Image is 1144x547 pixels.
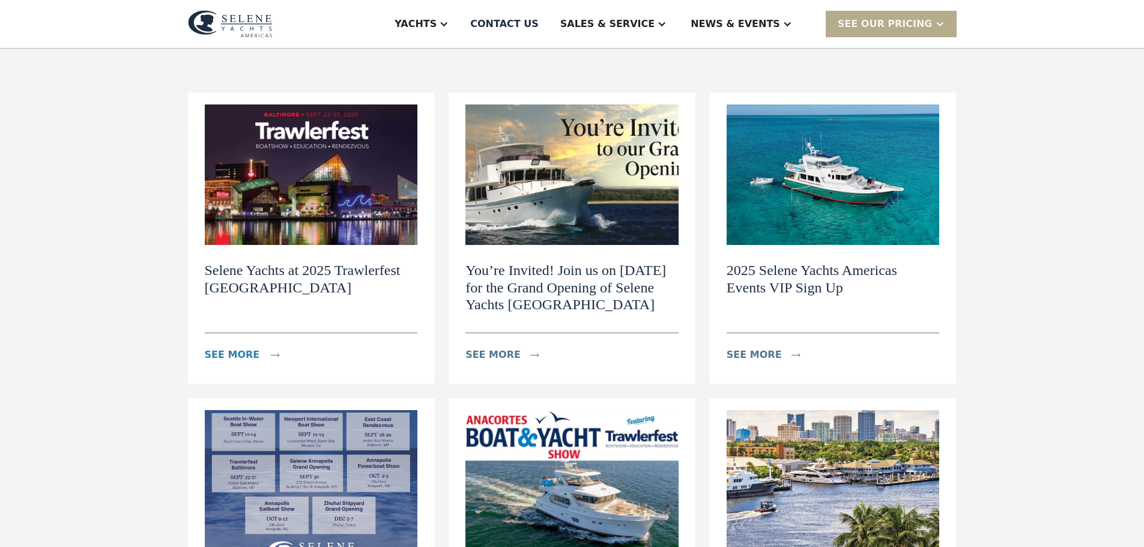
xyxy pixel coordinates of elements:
div: Yachts [395,17,437,31]
div: Sales & Service [560,17,655,31]
div: see more [465,348,521,362]
h2: Selene Yachts at 2025 Trawlerfest [GEOGRAPHIC_DATA] [205,262,418,297]
img: icon [791,353,800,357]
a: You’re Invited! Join us on [DATE] for the Grand Opening of Selene Yachts [GEOGRAPHIC_DATA]see mor... [449,92,695,384]
div: see more [205,348,260,362]
img: logo [188,10,273,38]
h2: 2025 Selene Yachts Americas Events VIP Sign Up [727,262,940,297]
div: Contact US [470,17,539,31]
div: SEE Our Pricing [826,11,957,37]
div: SEE Our Pricing [838,17,933,31]
a: 2025 Selene Yachts Americas Events VIP Sign Upsee moreicon [710,92,957,384]
div: see more [727,348,782,362]
div: News & EVENTS [691,17,780,31]
img: icon [530,353,539,357]
h2: You’re Invited! Join us on [DATE] for the Grand Opening of Selene Yachts [GEOGRAPHIC_DATA] [465,262,679,313]
img: icon [271,353,280,357]
a: Selene Yachts at 2025 Trawlerfest [GEOGRAPHIC_DATA]see moreicon [188,92,435,384]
